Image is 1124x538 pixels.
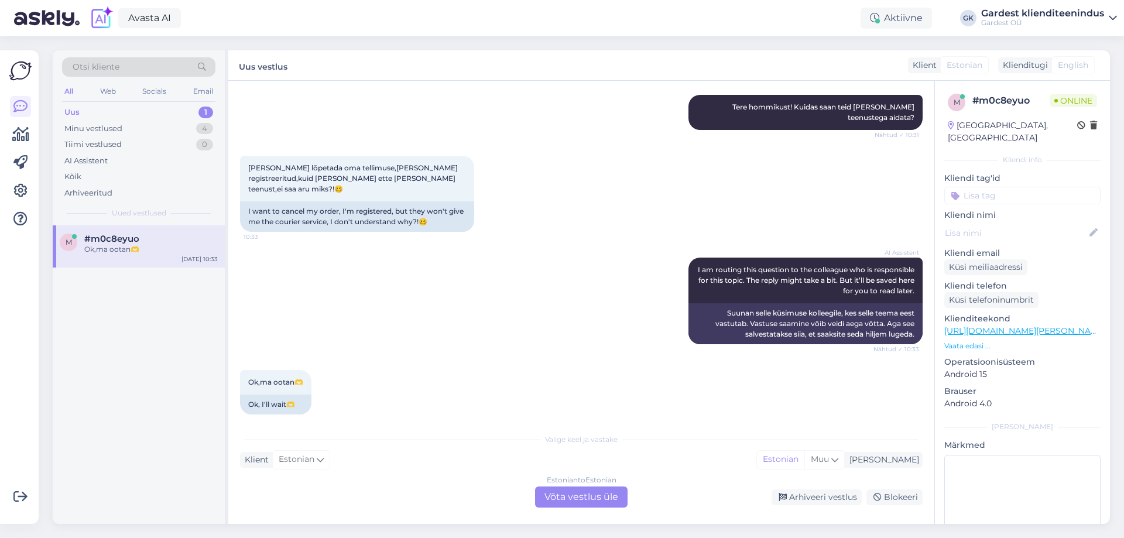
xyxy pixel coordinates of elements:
div: Arhiveeritud [64,187,112,199]
img: Askly Logo [9,60,32,82]
div: 0 [196,139,213,150]
div: Kliendi info [944,155,1101,165]
p: Brauser [944,385,1101,397]
span: 10:34 [244,415,287,424]
span: 10:33 [244,232,287,241]
div: [PERSON_NAME] [845,454,919,466]
span: [PERSON_NAME] lõpetada oma tellimuse,[PERSON_NAME] registreeritud,kuid [PERSON_NAME] ette [PERSON... [248,163,460,193]
div: I want to cancel my order, I'm registered, but they won't give me the courier service, I don't un... [240,201,474,232]
div: Võta vestlus üle [535,486,628,508]
div: Estonian [757,451,804,468]
p: Operatsioonisüsteem [944,356,1101,368]
div: Kõik [64,171,81,183]
span: I am routing this question to the colleague who is responsible for this topic. The reply might ta... [698,265,916,295]
a: Avasta AI [118,8,181,28]
input: Lisa nimi [945,227,1087,239]
div: [GEOGRAPHIC_DATA], [GEOGRAPHIC_DATA] [948,119,1077,144]
div: Blokeeri [866,489,923,505]
p: Kliendi nimi [944,209,1101,221]
span: Online [1050,94,1097,107]
p: Klienditeekond [944,313,1101,325]
div: Suunan selle küsimuse kolleegile, kes selle teema eest vastutab. Vastuse saamine võib veidi aega ... [688,303,923,344]
div: [PERSON_NAME] [944,422,1101,432]
div: Minu vestlused [64,123,122,135]
div: Küsi meiliaadressi [944,259,1027,275]
a: Gardest klienditeenindusGardest OÜ [981,9,1117,28]
p: Kliendi tag'id [944,172,1101,184]
div: 4 [196,123,213,135]
span: Estonian [279,453,314,466]
input: Lisa tag [944,187,1101,204]
span: Nähtud ✓ 10:33 [873,345,919,354]
span: Tere hommikust! Kuidas saan teid [PERSON_NAME] teenustega aidata? [732,102,916,122]
span: Muu [811,454,829,464]
p: Kliendi telefon [944,280,1101,292]
div: Klienditugi [998,59,1048,71]
img: explore-ai [89,6,114,30]
p: Vaata edasi ... [944,341,1101,351]
label: Uus vestlus [239,57,287,73]
div: Gardest klienditeenindus [981,9,1104,18]
div: [DATE] 10:33 [181,255,218,263]
span: Otsi kliente [73,61,119,73]
div: Uus [64,107,80,118]
div: Socials [140,84,169,99]
div: Valige keel ja vastake [240,434,923,445]
p: Android 4.0 [944,397,1101,410]
a: [URL][DOMAIN_NAME][PERSON_NAME] [944,325,1106,336]
div: All [62,84,76,99]
span: Estonian [947,59,982,71]
p: Android 15 [944,368,1101,381]
div: 1 [198,107,213,118]
span: Uued vestlused [112,208,166,218]
div: Küsi telefoninumbrit [944,292,1039,308]
div: Klient [240,454,269,466]
span: #m0c8eyuo [84,234,139,244]
div: Arhiveeri vestlus [772,489,862,505]
p: Kliendi email [944,247,1101,259]
div: Email [191,84,215,99]
div: Web [98,84,118,99]
span: Ok,ma ootan🫶 [248,378,303,386]
div: AI Assistent [64,155,108,167]
div: Tiimi vestlused [64,139,122,150]
span: m [66,238,72,246]
div: Gardest OÜ [981,18,1104,28]
span: English [1058,59,1088,71]
div: GK [960,10,976,26]
div: Aktiivne [861,8,932,29]
p: Märkmed [944,439,1101,451]
span: Nähtud ✓ 10:31 [875,131,919,139]
div: # m0c8eyuo [972,94,1050,108]
div: Ok, I'll wait🫶 [240,395,311,414]
div: Klient [908,59,937,71]
div: Ok,ma ootan🫶 [84,244,218,255]
span: AI Assistent [875,248,919,257]
span: m [954,98,960,107]
div: Estonian to Estonian [547,475,616,485]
